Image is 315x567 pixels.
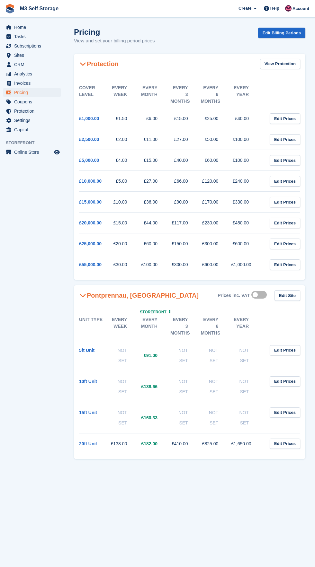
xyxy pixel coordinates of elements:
[201,254,231,275] td: £600.00
[170,171,201,192] td: £66.00
[79,241,102,246] a: £25,000.00
[14,116,53,125] span: Settings
[231,254,262,275] td: £1,000.00
[79,410,97,415] a: 15ft Unit
[170,129,201,150] td: £27.00
[140,81,170,108] th: Every month
[201,402,231,433] td: Not Set
[53,148,61,156] a: Preview store
[3,32,61,41] a: menu
[110,150,140,171] td: £4.00
[231,340,262,371] td: Not Set
[170,340,201,371] td: Not Set
[3,79,61,88] a: menu
[201,108,231,129] td: £25.00
[270,376,300,387] a: Edit Prices
[274,290,300,301] a: Edit Site
[3,116,61,125] a: menu
[270,239,300,249] a: Edit Prices
[79,199,102,205] a: £15,000.00
[201,433,231,454] td: £825.00
[170,402,201,433] td: Not Set
[170,108,201,129] td: £15.00
[140,371,170,402] td: £138.66
[270,176,300,187] a: Edit Prices
[3,23,61,32] a: menu
[14,107,53,116] span: Protection
[170,192,201,213] td: £90.00
[14,23,53,32] span: Home
[260,59,300,69] a: View Protection
[170,433,201,454] td: £410.00
[231,150,262,171] td: £100.00
[79,158,99,163] a: £5,000.00
[201,192,231,213] td: £170.00
[140,192,170,213] td: £36.00
[231,81,262,108] th: Every year
[79,441,97,446] a: 20ft Unit
[170,150,201,171] td: £40.00
[201,213,231,233] td: £230.00
[6,140,64,146] span: Storefront
[3,125,61,134] a: menu
[170,371,201,402] td: Not Set
[3,107,61,116] a: menu
[239,5,251,12] span: Create
[110,108,140,129] td: £1.50
[231,171,262,192] td: £240.00
[231,313,262,340] th: Every year
[218,293,250,298] div: Prices inc. VAT
[270,407,300,418] a: Edit Prices
[231,433,262,454] td: £1,650.00
[14,60,53,69] span: CRM
[201,129,231,150] td: £50.00
[201,233,231,254] td: £300.00
[79,81,110,108] th: Cover Level
[110,371,140,402] td: Not Set
[140,150,170,171] td: £15.00
[140,129,170,150] td: £11.00
[231,192,262,213] td: £330.00
[292,5,309,12] span: Account
[140,313,170,340] th: Every month
[110,233,140,254] td: £20.00
[140,340,170,371] td: £91.00
[79,348,94,353] a: 5ft Unit
[110,433,140,454] td: £138.00
[285,5,292,12] img: Nick Jones
[74,28,155,36] h1: Pricing
[140,213,170,233] td: £44.00
[3,51,61,60] a: menu
[79,379,97,384] a: 10ft Unit
[79,292,199,299] h2: Pontprennau, [GEOGRAPHIC_DATA]
[170,254,201,275] td: £300.00
[110,192,140,213] td: £10.00
[110,254,140,275] td: £30.00
[270,5,279,12] span: Help
[74,37,155,45] p: View and set your billing period prices
[110,340,140,371] td: Not Set
[170,313,201,340] th: Every 3 months
[231,233,262,254] td: £600.00
[231,129,262,150] td: £100.00
[201,313,231,340] th: Every 6 months
[140,433,170,454] td: £182.00
[14,32,53,41] span: Tasks
[170,233,201,254] td: £150.00
[231,213,262,233] td: £450.00
[140,254,170,275] td: £100.00
[3,97,61,106] a: menu
[14,79,53,88] span: Invoices
[140,402,170,433] td: £160.33
[3,148,61,157] a: menu
[201,171,231,192] td: £120.00
[270,155,300,166] a: Edit Prices
[270,259,300,270] a: Edit Prices
[258,28,305,38] a: Edit Billing Periods
[270,134,300,145] a: Edit Prices
[231,371,262,402] td: Not Set
[110,213,140,233] td: £15.00
[79,313,110,340] th: Unit Type
[79,116,99,121] a: £1,000.00
[79,179,102,184] a: £10,000.00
